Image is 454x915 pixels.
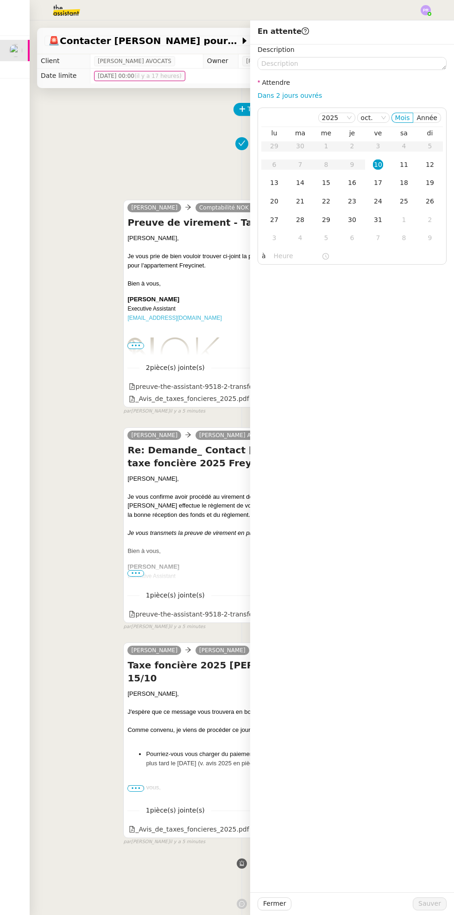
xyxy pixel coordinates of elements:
div: 11 [399,159,409,170]
span: pièce(s) jointe(s) [150,807,205,814]
span: ••• [127,785,144,792]
a: [PERSON_NAME] [127,646,181,654]
td: 25/10/2025 [391,192,417,211]
td: 23/10/2025 [339,192,365,211]
strong: [PERSON_NAME] [127,563,179,570]
div: 30 [347,215,357,225]
a: Comptabilité NOK & Co [195,203,268,212]
td: Owner [203,54,239,69]
td: 18/10/2025 [391,174,417,192]
div: 19 [425,178,435,188]
button: Fermer [258,897,291,910]
span: par [123,838,131,846]
div: Bien à vous, [127,546,435,556]
h4: Re: Demande_ Contact [PERSON_NAME] pour virement taxe foncière 2025 Freycinet, [DATE] [127,444,435,470]
div: 26 [425,196,435,206]
span: Mois [395,114,410,121]
div: _Avis_de_taxes_foncieres_2025.pdf [129,394,249,404]
div: preuve-the-assistant-9518-2-transfer-722.pdf [129,381,283,392]
th: mer. [313,129,339,137]
span: pièce(s) jointe(s) [150,591,205,599]
div: 4 [295,233,305,243]
label: Description [258,46,295,53]
span: Contacter [PERSON_NAME] pour virement taxe foncière [48,36,240,45]
div: [PERSON_NAME], [127,689,435,699]
span: 1 [139,590,211,601]
td: 22/10/2025 [313,192,339,211]
span: il y a 5 minutes [170,623,205,631]
div: Je vous confirme avoir procédé au virement de 1412 € ce jour sur le RIB du cabinet [PERSON_NAME],... [127,492,435,520]
span: [PERSON_NAME] [246,57,292,66]
span: Fermer [263,898,286,909]
div: 29 [321,215,331,225]
span: à [262,251,266,261]
div: [PERSON_NAME], [127,474,435,483]
div: 8 [399,233,409,243]
span: Executive Assistant [127,296,221,321]
small: [PERSON_NAME] [123,623,205,631]
span: En attente [258,27,309,36]
span: il y a 5 minutes [170,838,205,846]
td: 07/11/2025 [365,229,391,248]
th: mar. [287,129,313,137]
td: 08/11/2025 [391,229,417,248]
a: [PERSON_NAME] AVOCATS [195,431,277,439]
div: 25 [399,196,409,206]
td: 06/11/2025 [339,229,365,248]
div: 17 [373,178,383,188]
td: 21/10/2025 [287,192,313,211]
th: lun. [261,129,287,137]
div: 10 [373,159,383,170]
span: 🚨 [48,35,60,46]
div: Bien à vous, [127,783,435,792]
div: _Avis_de_taxes_foncieres_2025.pdf [129,824,249,835]
li: Pourriez-vous vous charger du paiement de la taxe foncière 2025 de [PERSON_NAME] wa Kayembe, au p... [146,750,435,768]
div: 21 [295,196,305,206]
span: [PERSON_NAME] AVOCATS [98,57,171,66]
div: 28 [295,215,305,225]
div: 22 [321,196,331,206]
td: 14/10/2025 [287,174,313,192]
th: ven. [365,129,391,137]
span: ••• [127,570,144,577]
td: 16/10/2025 [339,174,365,192]
span: par [123,623,131,631]
td: 09/11/2025 [417,229,443,248]
td: 10/10/2025 [365,156,391,174]
div: 5 [321,233,331,243]
td: 29/10/2025 [313,211,339,229]
td: 27/10/2025 [261,211,287,229]
button: Tâche [233,103,272,116]
nz-select-item: 2025 [322,113,352,122]
th: dim. [417,129,443,137]
h4: Taxe foncière 2025 [PERSON_NAME] à régler avant le 15/10 [127,659,435,685]
img: Logo_NOK_Aligne-1-1.png [127,337,220,386]
div: 9 [425,233,435,243]
div: 12 [425,159,435,170]
td: 03/11/2025 [261,229,287,248]
div: 27 [269,215,279,225]
div: 20 [269,196,279,206]
td: 04/11/2025 [287,229,313,248]
div: 2 [425,215,435,225]
a: [PERSON_NAME] [127,431,181,439]
a: [PERSON_NAME] [195,646,249,654]
img: svg [421,5,431,15]
td: 28/10/2025 [287,211,313,229]
td: 01/11/2025 [391,211,417,229]
td: 20/10/2025 [261,192,287,211]
th: sam. [391,129,417,137]
span: Executive Assistant [127,564,221,589]
div: 7 [373,233,383,243]
strong: [PERSON_NAME] [127,296,179,303]
td: 31/10/2025 [365,211,391,229]
a: Dans 2 jours ouvrés [258,92,322,99]
td: 15/10/2025 [313,174,339,192]
span: 1 [139,805,211,816]
a: [PERSON_NAME] [127,203,181,212]
span: Année [416,114,437,121]
div: 1 [399,215,409,225]
div: 31 [373,215,383,225]
input: Heure [274,251,322,261]
a: [EMAIL_ADDRESS][DOMAIN_NAME] [127,315,221,321]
